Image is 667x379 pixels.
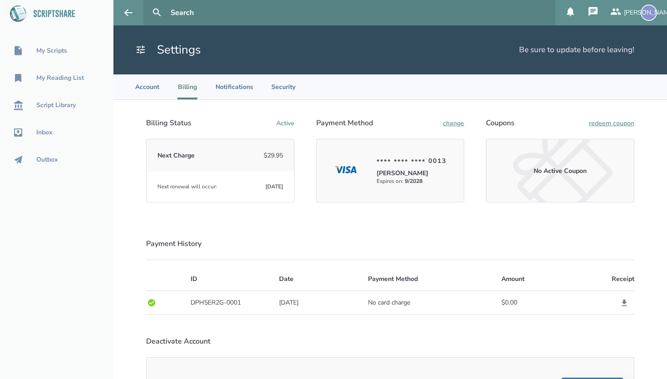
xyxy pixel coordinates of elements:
[36,102,76,109] div: Script Library
[368,298,410,307] div: No card charge
[519,45,634,55] div: Be sure to update before leaving!
[36,129,53,136] div: Inbox
[501,298,517,307] div: $0.00
[191,298,241,307] div: DPH5ER2G-0001
[377,157,446,165] div: 0013
[146,297,157,308] svg: Payment success
[177,74,197,99] li: Billing
[135,74,159,99] li: Account
[36,74,84,82] div: My Reading List
[589,119,634,128] button: redeem coupon
[265,183,283,190] div: [DATE]
[36,47,67,54] div: My Scripts
[534,167,587,175] div: No Active Coupon
[216,74,253,99] li: Notifications
[316,118,373,128] h2: Payment Method
[264,151,283,160] div: $29.95
[501,275,525,283] div: Amount
[146,336,634,346] h2: Deactivate Account
[641,5,657,21] div: [PERSON_NAME]
[279,275,294,283] div: Date
[486,118,515,128] h2: Coupons
[146,239,634,249] h2: Payment History
[135,42,201,58] h1: Settings
[157,183,217,190] div: Next renewal will occur:
[276,119,294,128] div: Active
[146,118,191,128] h2: Billing Status
[614,293,634,313] a: View Receipt
[368,275,418,283] div: Payment Method
[377,177,446,185] div: Expires on:
[191,275,197,283] div: ID
[157,151,195,160] div: Next Charge
[279,298,299,307] div: [DATE]
[405,177,422,185] strong: 9 / 2028
[590,275,634,283] div: Receipt
[443,119,464,128] button: change
[271,74,295,99] li: Security
[377,169,446,177] div: [PERSON_NAME]
[36,156,58,163] div: Outbox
